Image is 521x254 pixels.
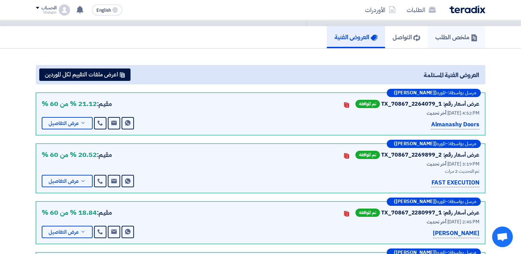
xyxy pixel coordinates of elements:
[437,141,445,146] span: المورد
[49,230,79,235] span: عرض التفاصيل
[401,2,441,18] a: الطلبات
[394,91,437,95] b: ([PERSON_NAME])
[387,198,481,206] div: –
[448,199,476,204] span: مرسل بواسطة:
[42,226,93,238] button: عرض التفاصيل
[92,4,122,15] button: English
[433,229,479,238] p: [PERSON_NAME]
[42,98,97,109] b: 21.12 % من 60 %
[41,5,56,11] div: الحساب
[448,91,476,95] span: مرسل بواسطة:
[393,33,420,41] h5: التواصل
[447,109,479,117] span: [DATE] 4:52 PM
[387,89,481,97] div: –
[42,117,93,129] button: عرض التفاصيل
[428,26,485,48] a: ملخص الطلب
[42,207,97,218] b: 18.84 % من 60 %
[42,98,112,109] div: مقيم:
[381,151,479,159] div: عرض أسعار رقم: TX_70867_2269899_2
[334,33,377,41] h5: العروض الفنية
[394,141,437,146] b: ([PERSON_NAME])
[424,70,479,80] span: العروض الفنية المستلمة
[449,6,485,13] img: Teradix logo
[39,68,131,81] button: اعرض ملفات التقييم لكل الموردين
[42,175,93,187] button: عرض التفاصيل
[435,33,478,41] h5: ملخص الطلب
[447,218,479,225] span: [DATE] 2:45 PM
[387,140,481,148] div: –
[385,26,428,48] a: التواصل
[431,120,479,129] p: Almanashy Doors
[36,11,56,14] div: Hisham
[49,121,79,126] span: عرض التفاصيل
[492,226,513,247] div: Open chat
[355,151,380,159] span: تم الموافقة
[49,179,79,184] span: عرض التفاصيل
[426,160,446,168] span: أخر تحديث
[355,100,380,108] span: تم الموافقة
[426,109,446,117] span: أخر تحديث
[381,100,479,108] div: عرض أسعار رقم: TX_70867_2264079_1
[327,26,385,48] a: العروض الفنية
[381,209,479,217] div: عرض أسعار رقم: TX_70867_2280997_1
[437,199,445,204] span: المورد
[42,207,112,218] div: مقيم:
[307,168,479,175] div: تم التحديث 2 مرات
[42,149,97,160] b: 20.52 % من 60 %
[426,218,446,225] span: أخر تحديث
[394,199,437,204] b: ([PERSON_NAME])
[96,8,111,13] span: English
[355,209,380,217] span: تم الموافقة
[42,149,112,160] div: مقيم:
[59,4,70,15] img: profile_test.png
[431,178,479,188] p: FAST EXECUTION
[448,141,476,146] span: مرسل بواسطة:
[447,160,479,168] span: [DATE] 3:19 PM
[437,91,445,95] span: المورد
[360,2,401,18] a: الأوردرات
